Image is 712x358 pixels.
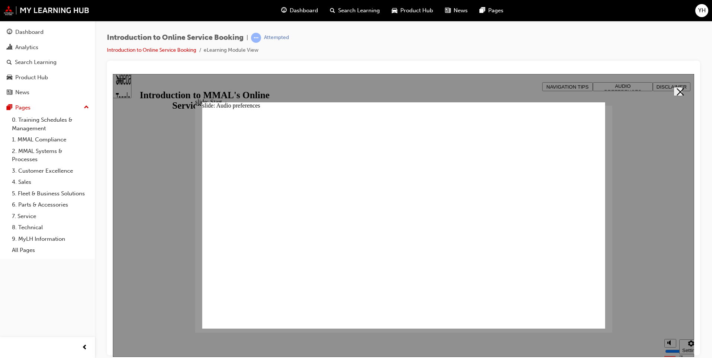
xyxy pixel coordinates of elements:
a: Dashboard [3,25,92,39]
div: News [15,88,29,97]
div: Search Learning [15,58,57,67]
span: car-icon [7,74,12,81]
a: 5. Fleet & Business Solutions [9,188,92,199]
span: YH [698,6,706,15]
span: learningRecordVerb_ATTEMPT-icon [251,33,261,43]
button: DashboardAnalyticsSearch LearningProduct HubNews [3,24,92,101]
div: Product Hub [15,73,48,82]
a: car-iconProduct Hub [386,3,439,18]
span: pages-icon [7,105,12,111]
a: News [3,86,92,99]
li: eLearning Module View [204,46,258,55]
span: pages-icon [480,6,485,15]
a: 8. Technical [9,222,92,233]
a: 7. Service [9,211,92,222]
span: car-icon [392,6,397,15]
span: Pages [488,6,503,15]
div: Attempted [264,34,289,41]
a: Introduction to Online Service Booking [107,47,196,53]
a: 0. Training Schedules & Management [9,114,92,134]
span: Dashboard [290,6,318,15]
span: Introduction to Online Service Booking [107,33,244,42]
span: Search Learning [338,6,380,15]
a: 9. MyLH Information [9,233,92,245]
button: Pages [3,101,92,115]
a: 2. MMAL Systems & Processes [9,146,92,165]
span: Product Hub [400,6,433,15]
div: Pages [15,103,31,112]
img: mmal [4,6,89,15]
span: up-icon [84,103,89,112]
div: Dashboard [15,28,44,36]
span: News [454,6,468,15]
span: search-icon [330,6,335,15]
a: 1. MMAL Compliance [9,134,92,146]
a: Analytics [3,41,92,54]
span: guage-icon [7,29,12,36]
a: 6. Parts & Accessories [9,199,92,211]
button: YH [695,4,708,17]
span: chart-icon [7,44,12,51]
div: Analytics [15,43,38,52]
a: search-iconSearch Learning [324,3,386,18]
a: news-iconNews [439,3,474,18]
button: Close [561,13,570,22]
span: | [247,33,248,42]
span: guage-icon [281,6,287,15]
a: 3. Customer Excellence [9,165,92,177]
span: prev-icon [82,343,88,352]
a: Product Hub [3,71,92,84]
span: search-icon [7,59,12,66]
a: Search Learning [3,55,92,69]
span: news-icon [7,89,12,96]
a: All Pages [9,244,92,256]
span: news-icon [445,6,451,15]
a: pages-iconPages [474,3,509,18]
a: guage-iconDashboard [275,3,324,18]
a: 4. Sales [9,176,92,188]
